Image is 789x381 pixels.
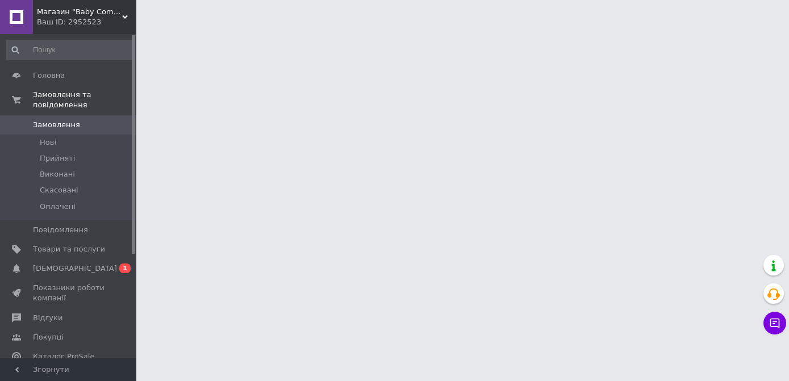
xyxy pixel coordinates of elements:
span: Магазин "Baby Comfort" [37,7,122,17]
span: Прийняті [40,153,75,164]
span: Скасовані [40,185,78,195]
div: Ваш ID: 2952523 [37,17,136,27]
span: Товари та послуги [33,244,105,254]
span: Відгуки [33,313,62,323]
span: Нові [40,137,56,148]
span: Виконані [40,169,75,179]
span: Показники роботи компанії [33,283,105,303]
span: Каталог ProSale [33,351,94,362]
span: Оплачені [40,202,76,212]
span: Головна [33,70,65,81]
span: Замовлення та повідомлення [33,90,136,110]
span: [DEMOGRAPHIC_DATA] [33,263,117,274]
span: Покупці [33,332,64,342]
input: Пошук [6,40,134,60]
span: Повідомлення [33,225,88,235]
span: 1 [119,263,131,273]
button: Чат з покупцем [763,312,786,334]
span: Замовлення [33,120,80,130]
